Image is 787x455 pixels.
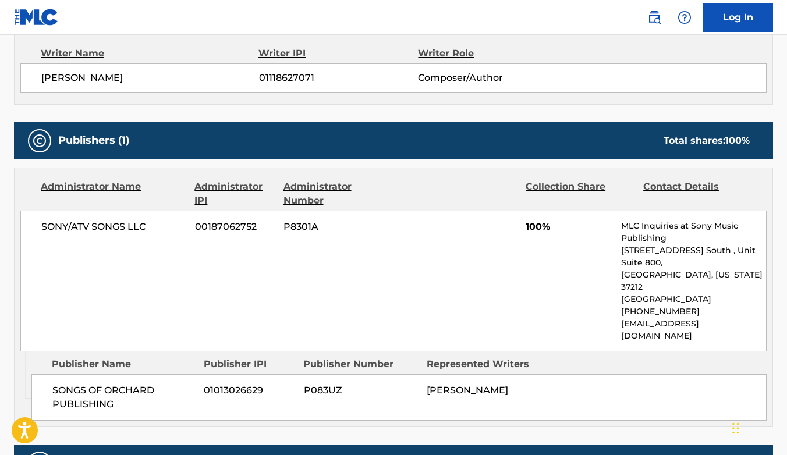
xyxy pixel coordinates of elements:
a: Public Search [643,6,666,29]
img: Publishers [33,134,47,148]
div: Help [673,6,696,29]
span: SONGS OF ORCHARD PUBLISHING [52,383,195,411]
div: Administrator Number [283,180,392,208]
span: 00187062752 [195,220,275,234]
span: P083UZ [304,383,418,397]
div: Total shares: [664,134,750,148]
span: Composer/Author [418,71,563,85]
span: 01013026629 [204,383,295,397]
img: MLC Logo [14,9,59,26]
div: Collection Share [526,180,634,208]
img: search [647,10,661,24]
img: help [678,10,692,24]
div: Drag [732,411,739,446]
div: Writer IPI [258,47,418,61]
span: 01118627071 [259,71,419,85]
p: [STREET_ADDRESS] South , Unit Suite 800, [621,244,766,269]
p: MLC Inquiries at Sony Music Publishing [621,220,766,244]
p: [GEOGRAPHIC_DATA], [US_STATE] 37212 [621,269,766,293]
div: Administrator IPI [194,180,274,208]
span: [PERSON_NAME] [41,71,259,85]
span: [PERSON_NAME] [427,385,508,396]
span: 100% [526,220,612,234]
iframe: Chat Widget [729,399,787,455]
span: P8301A [283,220,392,234]
a: Log In [703,3,773,32]
div: Writer Name [41,47,258,61]
span: 100 % [725,135,750,146]
div: Represented Writers [427,357,541,371]
span: SONY/ATV SONGS LLC [41,220,186,234]
p: [PHONE_NUMBER] [621,305,766,318]
h5: Publishers (1) [58,134,129,147]
div: Publisher Name [52,357,195,371]
p: [GEOGRAPHIC_DATA] [621,293,766,305]
div: Contact Details [643,180,752,208]
div: Publisher IPI [204,357,295,371]
div: Writer Role [418,47,563,61]
div: Administrator Name [41,180,186,208]
p: [EMAIL_ADDRESS][DOMAIN_NAME] [621,318,766,342]
div: Publisher Number [303,357,417,371]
